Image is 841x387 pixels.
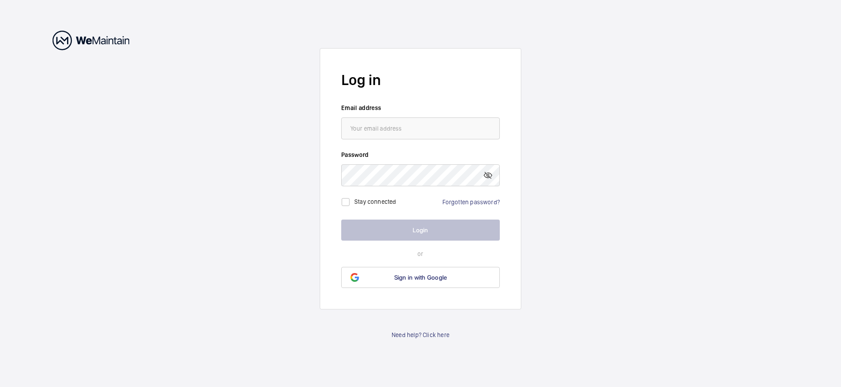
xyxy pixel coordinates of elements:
[394,274,447,281] span: Sign in with Google
[341,103,500,112] label: Email address
[341,220,500,241] button: Login
[341,150,500,159] label: Password
[354,198,396,205] label: Stay connected
[341,249,500,258] p: or
[442,199,500,206] a: Forgotten password?
[341,70,500,90] h2: Log in
[341,117,500,139] input: Your email address
[392,330,449,339] a: Need help? Click here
